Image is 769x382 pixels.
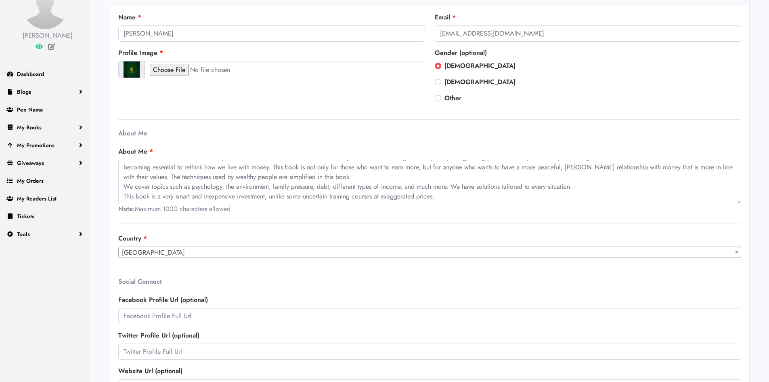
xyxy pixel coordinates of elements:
[444,61,515,71] label: [DEMOGRAPHIC_DATA]
[118,234,147,243] label: Country
[17,70,44,78] span: Dashboard
[17,88,31,96] span: Blogs
[118,129,741,137] h6: About Me
[124,61,140,78] img: D79UP12vWfFmx71FExF2bTsUPLgdjCudz16ugB2MUVK8YwfjlCRHauykCIoQMEfACBF0OFJjvSZT50uPE0OocRrOUrB8wSMBf...
[118,204,135,213] b: Note:
[119,247,741,258] span: United States
[118,247,741,258] span: United States
[118,13,141,22] label: Name
[444,93,461,103] label: Other
[17,159,44,167] span: Giveaways
[118,331,199,340] label: Twitter Profile Url (optional)
[118,25,425,42] input: Enter Name
[118,308,741,324] input: Facebook Profile Full Url
[17,106,43,114] span: Pen Name
[17,230,30,238] span: Tools
[118,295,208,305] label: Facebook Profile Url (optional)
[118,204,741,214] div: Maximum 1000 characters allowed
[23,31,68,40] div: [PERSON_NAME]
[118,344,741,360] input: Twitter Profile Full Url
[17,141,54,149] span: My Promotions
[118,366,182,376] label: Website Url (optional)
[118,48,163,58] label: Profile Image
[435,13,456,22] label: Email
[17,123,42,131] span: My Books
[444,77,515,87] label: [DEMOGRAPHIC_DATA]
[17,212,34,220] span: Tickets
[435,48,487,58] label: Gender (optional)
[17,177,44,185] span: My Orders
[17,194,57,203] span: My Readers List
[118,147,153,156] label: About Me
[118,278,741,285] h6: Social Connect
[435,25,742,42] input: Enter Email Address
